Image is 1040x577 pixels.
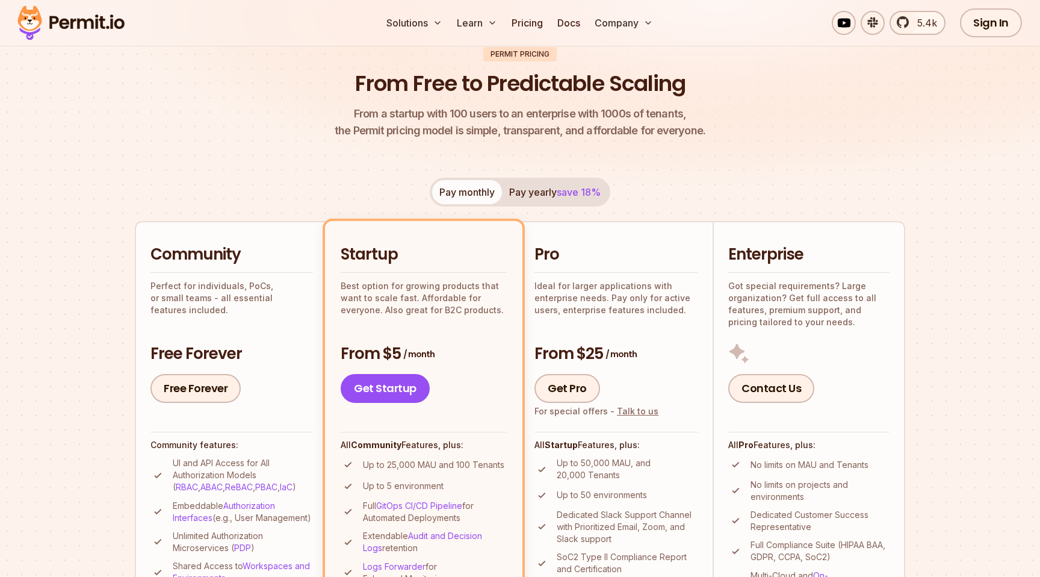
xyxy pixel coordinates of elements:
a: ABAC [200,482,223,492]
a: IaC [280,482,292,492]
p: Dedicated Customer Success Representative [751,509,890,533]
p: UI and API Access for All Authorization Models ( , , , , ) [173,457,313,493]
p: Ideal for larger applications with enterprise needs. Pay only for active users, enterprise featur... [534,280,698,316]
p: Full Compliance Suite (HIPAA BAA, GDPR, CCPA, SoC2) [751,539,890,563]
strong: Startup [545,440,578,450]
p: Up to 50,000 MAU, and 20,000 Tenants [557,457,698,481]
strong: Community [351,440,401,450]
span: / month [403,348,435,360]
p: Embeddable (e.g., User Management) [173,500,313,524]
a: Logs Forwarder [363,561,426,572]
h3: From $5 [341,343,507,365]
a: Get Startup [341,374,430,403]
span: save 18% [557,186,601,198]
a: Docs [552,11,585,35]
h3: From $25 [534,343,698,365]
h4: Community features: [150,439,313,451]
span: From a startup with 100 users to an enterprise with 1000s of tenants, [335,105,705,122]
a: RBAC [176,482,198,492]
div: Permit Pricing [483,47,557,61]
a: Talk to us [617,406,658,416]
h3: Free Forever [150,343,313,365]
h4: All Features, plus: [728,439,890,451]
a: Sign In [960,8,1022,37]
strong: Pro [738,440,754,450]
a: PDP [234,543,251,553]
span: / month [605,348,637,360]
p: the Permit pricing model is simple, transparent, and affordable for everyone. [335,105,705,139]
p: Up to 50 environments [557,489,647,501]
p: No limits on MAU and Tenants [751,459,868,471]
a: GitOps CI/CD Pipeline [376,501,462,511]
p: Extendable retention [363,530,507,554]
p: Dedicated Slack Support Channel with Prioritized Email, Zoom, and Slack support [557,509,698,545]
a: Authorization Interfaces [173,501,275,523]
p: Got special requirements? Large organization? Get full access to all features, premium support, a... [728,280,890,328]
p: SoC2 Type II Compliance Report and Certification [557,551,698,575]
button: Learn [452,11,502,35]
p: No limits on projects and environments [751,479,890,503]
p: Up to 5 environment [363,480,444,492]
button: Pay yearlysave 18% [502,180,608,204]
a: Audit and Decision Logs [363,531,482,553]
a: Pricing [507,11,548,35]
button: Solutions [382,11,447,35]
h2: Community [150,244,313,266]
a: PBAC [255,482,277,492]
h2: Startup [341,244,507,266]
a: 5.4k [890,11,946,35]
a: Get Pro [534,374,600,403]
a: Contact Us [728,374,814,403]
h2: Pro [534,244,698,266]
h4: All Features, plus: [534,439,698,451]
div: For special offers - [534,405,658,417]
h4: All Features, plus: [341,439,507,451]
a: ReBAC [225,482,253,492]
span: 5.4k [910,16,937,30]
p: Perfect for individuals, PoCs, or small teams - all essential features included. [150,280,313,316]
p: Up to 25,000 MAU and 100 Tenants [363,459,504,471]
h2: Enterprise [728,244,890,266]
p: Full for Automated Deployments [363,500,507,524]
img: Permit logo [12,2,130,43]
p: Unlimited Authorization Microservices ( ) [173,530,313,554]
button: Company [590,11,658,35]
p: Best option for growing products that want to scale fast. Affordable for everyone. Also great for... [341,280,507,316]
a: Free Forever [150,374,241,403]
h1: From Free to Predictable Scaling [355,69,686,99]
